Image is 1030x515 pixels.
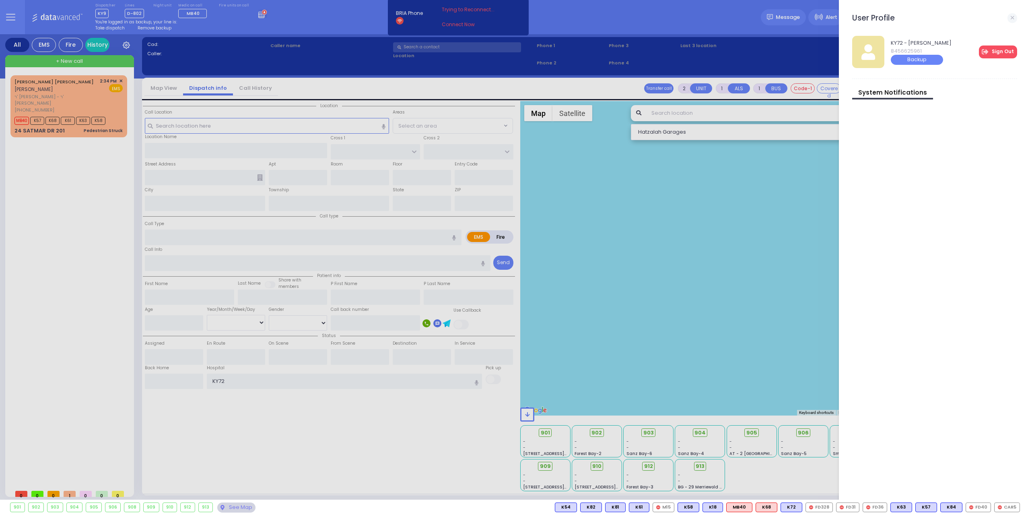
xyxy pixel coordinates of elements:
div: K63 [890,503,912,512]
div: 912 [181,503,195,512]
div: FD40 [966,503,991,512]
a: System Notifications [852,88,933,97]
div: 901 [10,503,25,512]
div: BLS [629,503,649,512]
div: BLS [605,503,626,512]
div: BLS [915,503,937,512]
h3: User Profile [852,13,895,23]
div: BLS [781,503,802,512]
div: K18 [702,503,723,512]
div: BLS [702,503,723,512]
div: BLS [940,503,962,512]
div: 913 [199,503,213,512]
img: red-radio-icon.svg [866,505,870,509]
div: FD36 [863,503,887,512]
img: red-radio-icon.svg [809,505,813,509]
div: 902 [29,503,44,512]
div: BLS [580,503,602,512]
div: 909 [144,503,159,512]
div: K57 [915,503,937,512]
a: KY72 - [PERSON_NAME] 8456625961 [891,39,952,55]
div: K72 [781,503,802,512]
div: K81 [605,503,626,512]
div: K54 [555,503,577,512]
img: red-radio-icon.svg [656,505,660,509]
div: See map [217,503,255,513]
div: MB40 [726,503,752,512]
div: ALS [726,503,752,512]
div: 904 [67,503,82,512]
span: 8456625961 [891,47,952,55]
div: ALS [756,503,777,512]
div: M15 [653,503,674,512]
div: 910 [163,503,177,512]
div: 905 [86,503,101,512]
div: K68 [756,503,777,512]
img: red-radio-icon.svg [840,505,844,509]
div: BLS [555,503,577,512]
div: K82 [580,503,602,512]
div: K84 [940,503,962,512]
span: KY72 - [PERSON_NAME] [891,39,952,47]
div: 903 [47,503,63,512]
div: BLS [890,503,912,512]
a: Sign Out [979,46,1017,58]
div: BLS [678,503,699,512]
div: K61 [629,503,649,512]
div: K58 [678,503,699,512]
div: CAR5 [994,503,1020,512]
div: FD31 [836,503,859,512]
div: Backup [891,55,943,65]
img: red-radio-icon.svg [969,505,973,509]
img: red-radio-icon.svg [998,505,1002,509]
div: 908 [124,503,140,512]
div: 906 [105,503,121,512]
div: FD328 [805,503,833,512]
